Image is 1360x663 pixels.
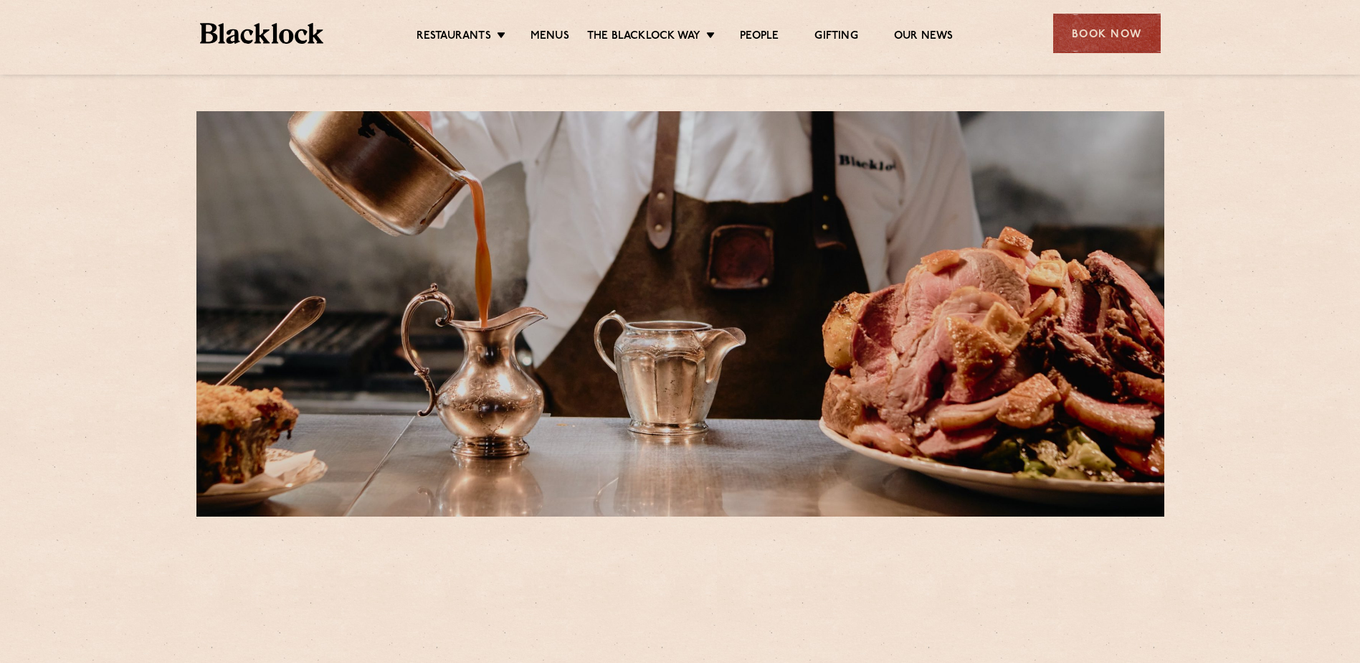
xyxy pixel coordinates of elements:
img: BL_Textured_Logo-footer-cropped.svg [200,23,324,44]
a: The Blacklock Way [587,29,700,45]
a: Menus [531,29,569,45]
a: Gifting [814,29,857,45]
a: People [740,29,779,45]
a: Our News [894,29,954,45]
a: Restaurants [417,29,491,45]
div: Book Now [1053,14,1161,53]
